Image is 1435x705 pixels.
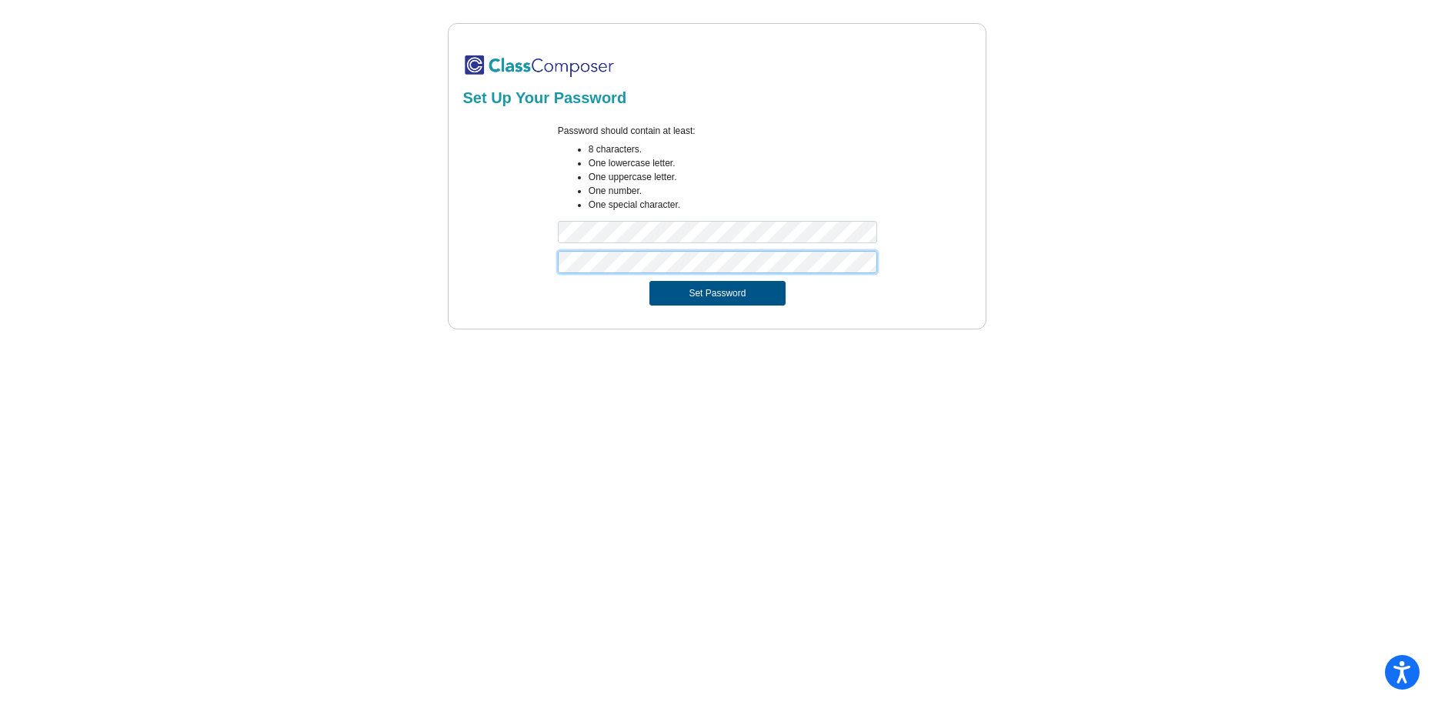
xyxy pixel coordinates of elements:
[589,156,877,170] li: One lowercase letter.
[462,89,972,107] h2: Set Up Your Password
[589,142,877,156] li: 8 characters.
[589,198,877,212] li: One special character.
[589,184,877,198] li: One number.
[558,124,696,138] label: Password should contain at least:
[649,281,785,306] button: Set Password
[589,170,877,184] li: One uppercase letter.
